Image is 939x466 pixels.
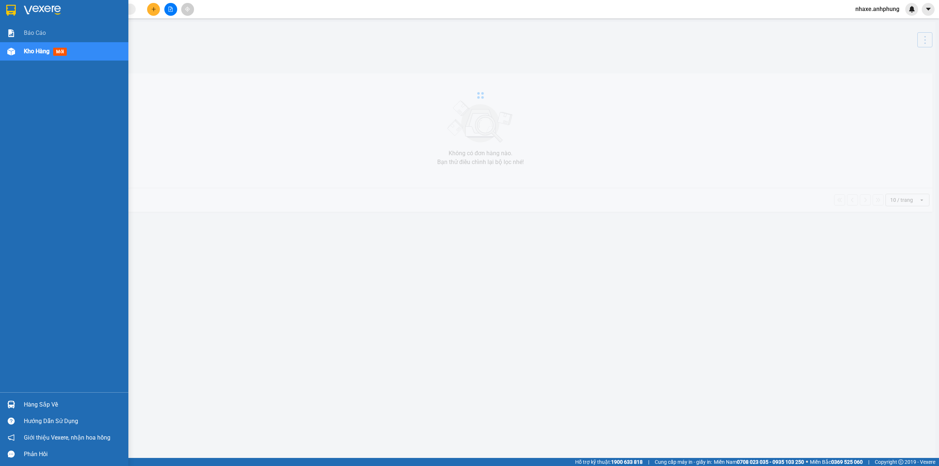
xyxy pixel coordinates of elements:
[8,451,15,458] span: message
[922,3,935,16] button: caret-down
[898,459,903,465] span: copyright
[24,399,123,410] div: Hàng sắp về
[24,433,110,442] span: Giới thiệu Vexere, nhận hoa hồng
[185,7,190,12] span: aim
[7,48,15,55] img: warehouse-icon
[7,401,15,408] img: warehouse-icon
[655,458,712,466] span: Cung cấp máy in - giấy in:
[8,434,15,441] span: notification
[737,459,804,465] strong: 0708 023 035 - 0935 103 250
[831,459,863,465] strong: 0369 525 060
[7,29,15,37] img: solution-icon
[53,48,67,56] span: mới
[24,48,50,55] span: Kho hàng
[151,7,156,12] span: plus
[909,6,915,12] img: icon-new-feature
[24,28,46,37] span: Báo cáo
[714,458,804,466] span: Miền Nam
[164,3,177,16] button: file-add
[168,7,173,12] span: file-add
[181,3,194,16] button: aim
[810,458,863,466] span: Miền Bắc
[24,416,123,427] div: Hướng dẫn sử dụng
[611,459,643,465] strong: 1900 633 818
[8,418,15,425] span: question-circle
[575,458,643,466] span: Hỗ trợ kỹ thuật:
[147,3,160,16] button: plus
[6,5,16,16] img: logo-vxr
[648,458,649,466] span: |
[24,449,123,460] div: Phản hồi
[868,458,869,466] span: |
[806,460,808,463] span: ⚪️
[850,4,905,14] span: nhaxe.anhphung
[925,6,932,12] span: caret-down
